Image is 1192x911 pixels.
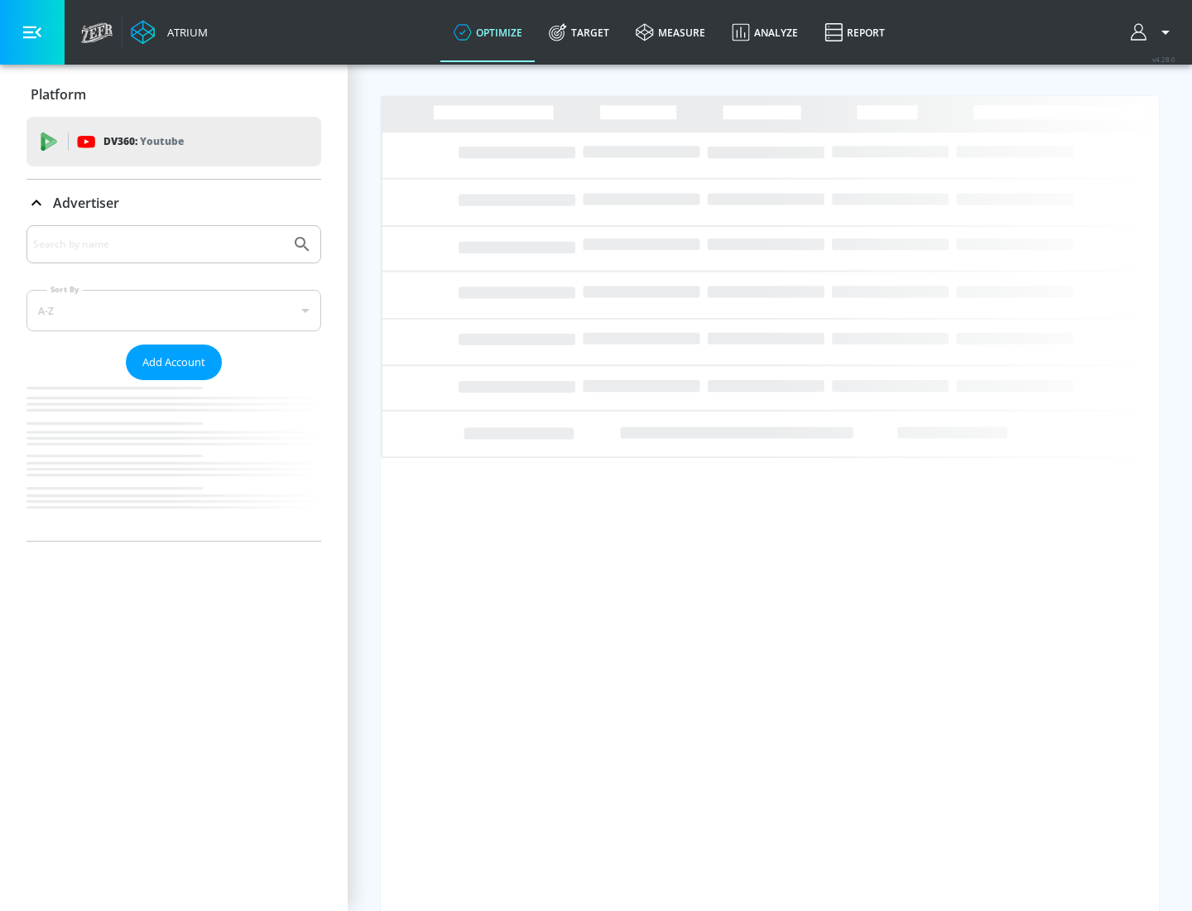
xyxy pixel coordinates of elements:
[440,2,536,62] a: optimize
[140,133,184,150] p: Youtube
[142,353,205,372] span: Add Account
[26,180,321,226] div: Advertiser
[26,117,321,166] div: DV360: Youtube
[26,290,321,331] div: A-Z
[536,2,622,62] a: Target
[719,2,811,62] a: Analyze
[47,284,83,295] label: Sort By
[161,25,208,40] div: Atrium
[26,71,321,118] div: Platform
[811,2,898,62] a: Report
[103,133,184,151] p: DV360:
[1152,55,1175,64] span: v 4.28.0
[622,2,719,62] a: measure
[31,85,86,104] p: Platform
[126,345,222,380] button: Add Account
[131,20,208,45] a: Atrium
[53,194,119,212] p: Advertiser
[33,234,284,255] input: Search by name
[26,380,321,541] nav: list of Advertiser
[26,225,321,541] div: Advertiser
